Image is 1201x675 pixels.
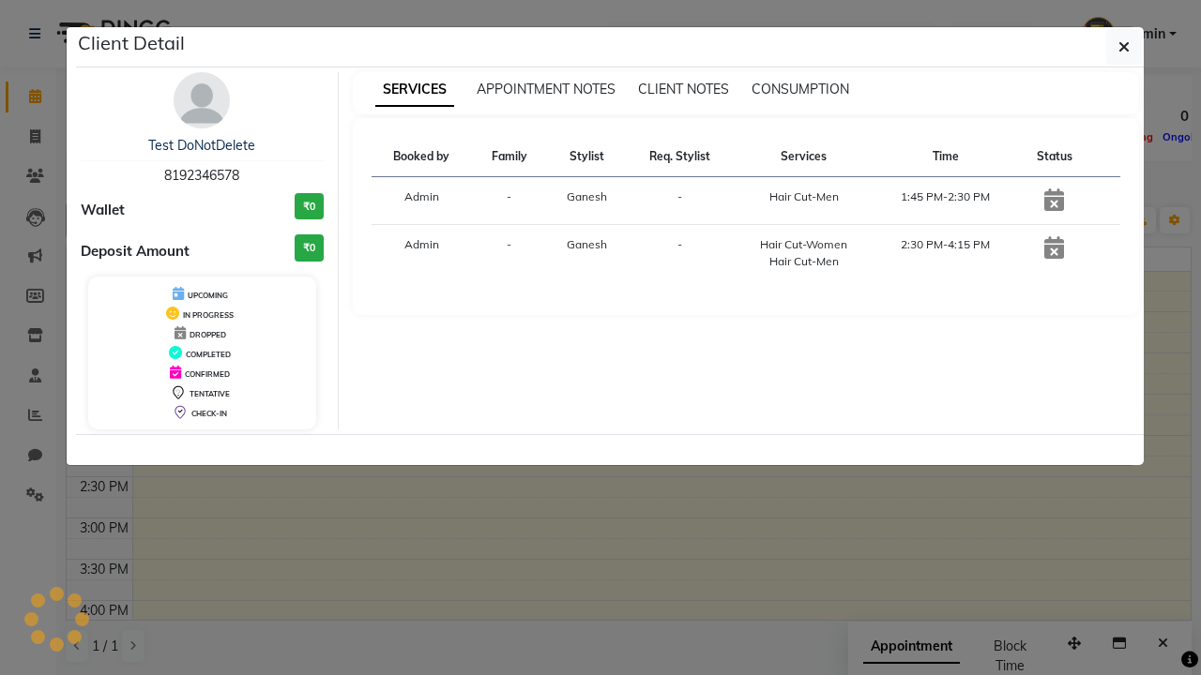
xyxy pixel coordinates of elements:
[372,137,472,177] th: Booked by
[295,193,324,220] h3: ₹0
[191,409,227,418] span: CHECK-IN
[174,72,230,128] img: avatar
[78,29,185,57] h5: Client Detail
[567,237,607,251] span: Ganesh
[188,291,228,300] span: UPCOMING
[186,350,231,359] span: COMPLETED
[745,188,863,205] div: Hair Cut-Men
[627,137,734,177] th: Req. Stylist
[745,253,863,270] div: Hair Cut-Men
[472,177,546,225] td: -
[1017,137,1091,177] th: Status
[627,225,734,282] td: -
[375,73,454,107] span: SERVICES
[81,200,125,221] span: Wallet
[185,369,230,379] span: CONFIRMED
[372,177,472,225] td: Admin
[81,241,190,262] span: Deposit Amount
[638,81,729,97] span: CLIENT NOTES
[190,330,226,339] span: DROPPED
[734,137,874,177] th: Services
[874,225,1017,282] td: 2:30 PM-4:15 PM
[477,81,616,97] span: APPOINTMENT NOTES
[627,177,734,225] td: -
[472,137,546,177] th: Family
[190,389,230,398] span: TENTATIVE
[874,137,1017,177] th: Time
[567,189,607,203] span: Ganesh
[745,236,863,253] div: Hair Cut-Women
[183,310,234,320] span: IN PROGRESS
[295,234,324,262] h3: ₹0
[164,167,239,184] span: 8192346578
[546,137,627,177] th: Stylist
[752,81,849,97] span: CONSUMPTION
[472,225,546,282] td: -
[874,177,1017,225] td: 1:45 PM-2:30 PM
[148,137,255,154] a: Test DoNotDelete
[372,225,472,282] td: Admin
